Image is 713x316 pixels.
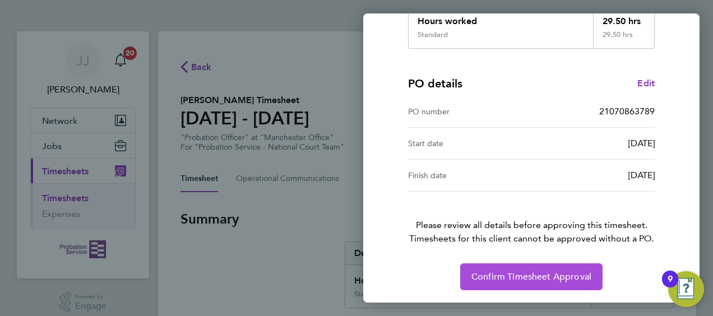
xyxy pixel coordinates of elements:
[599,106,655,117] span: 21070863789
[593,6,655,30] div: 29.50 hrs
[408,105,531,118] div: PO number
[531,137,655,150] div: [DATE]
[637,78,655,89] span: Edit
[408,137,531,150] div: Start date
[409,6,593,30] div: Hours worked
[408,76,462,91] h4: PO details
[418,30,448,39] div: Standard
[531,169,655,182] div: [DATE]
[408,169,531,182] div: Finish date
[395,232,668,245] span: Timesheets for this client cannot be approved without a PO.
[471,271,591,282] span: Confirm Timesheet Approval
[668,279,673,294] div: 9
[637,77,655,90] a: Edit
[395,192,668,245] p: Please review all details before approving this timesheet.
[460,263,603,290] button: Confirm Timesheet Approval
[593,30,655,48] div: 29.50 hrs
[668,271,704,307] button: Open Resource Center, 9 new notifications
